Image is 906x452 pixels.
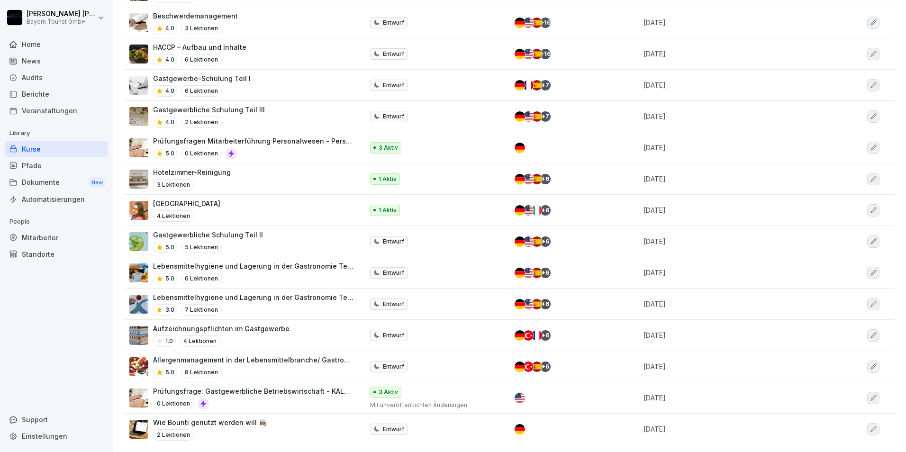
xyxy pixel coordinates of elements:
[165,118,174,127] p: 4.0
[515,330,525,341] img: de.svg
[129,13,148,32] img: yvgrred3le70mxjxkb9hvrq1.png
[540,236,551,247] div: + 6
[5,411,108,428] div: Support
[5,141,108,157] a: Kurse
[5,157,108,174] a: Pfade
[181,148,222,159] p: 0 Lektionen
[515,143,525,153] img: de.svg
[383,237,404,246] p: Entwurf
[379,388,398,397] p: 3 Aktiv
[165,368,174,377] p: 5.0
[515,80,525,90] img: de.svg
[515,362,525,372] img: de.svg
[383,362,404,371] p: Entwurf
[523,268,534,278] img: us.svg
[643,330,819,340] p: [DATE]
[89,177,105,188] div: New
[643,111,819,121] p: [DATE]
[643,299,819,309] p: [DATE]
[523,205,534,216] img: us.svg
[181,304,222,316] p: 7 Lektionen
[165,243,174,252] p: 5.0
[165,87,174,95] p: 4.0
[379,175,397,183] p: 1 Aktiv
[181,54,222,65] p: 6 Lektionen
[165,306,174,314] p: 3.0
[643,174,819,184] p: [DATE]
[532,236,542,247] img: es.svg
[153,11,238,21] p: Beschwerdemanagement
[181,367,222,378] p: 8 Lektionen
[5,428,108,444] a: Einstellungen
[27,18,96,25] p: Bayern Tourist GmbH
[532,330,542,341] img: fr.svg
[540,330,551,341] div: + 6
[5,174,108,191] div: Dokumente
[5,246,108,262] a: Standorte
[181,23,222,34] p: 3 Lektionen
[153,386,354,396] p: Prüfungsfrage: Gastgewerbliche Betriebswirtschaft - KALKULATION UND RENTABILITÄT IM GASTGEWERBE
[5,69,108,86] a: Audits
[383,269,404,277] p: Entwurf
[515,49,525,59] img: de.svg
[153,199,220,208] p: [GEOGRAPHIC_DATA]
[129,76,148,95] img: icmtvoezrq9n5eszx0asrvc1.png
[5,102,108,119] div: Veranstaltungen
[383,331,404,340] p: Entwurf
[383,425,404,434] p: Entwurf
[643,393,819,403] p: [DATE]
[532,111,542,122] img: es.svg
[370,401,499,409] p: Mit unveröffentlichten Änderungen
[180,335,220,347] p: 4 Lektionen
[5,36,108,53] a: Home
[383,300,404,308] p: Entwurf
[5,191,108,208] a: Automatisierungen
[5,86,108,102] div: Berichte
[643,205,819,215] p: [DATE]
[153,42,246,52] p: HACCP – Aufbau und Inhalte
[523,49,534,59] img: us.svg
[523,330,534,341] img: tr.svg
[129,295,148,314] img: oscfnwkzaua5zhnfrffg20ot.png
[129,201,148,220] img: b7vrkzjsh4rzkos1ll5h6uls.png
[540,18,551,28] div: + 16
[515,111,525,122] img: de.svg
[153,355,354,365] p: Allergenmanagement in der Lebensmittelbranche/ Gastronomie
[532,299,542,309] img: es.svg
[5,53,108,69] div: News
[181,273,222,284] p: 6 Lektionen
[129,326,148,345] img: dn61j01nt2fshd8edebnpxb6.png
[129,170,148,189] img: u9vur7wrpgpkf1vw98vrurzp.png
[515,393,525,403] img: us.svg
[153,73,251,83] p: Gastgewerbe-Schulung Teil I
[181,85,222,97] p: 6 Lektionen
[165,149,174,158] p: 5.0
[643,80,819,90] p: [DATE]
[153,136,354,146] p: Prüfungsfragen Mitarbeiterführung Personalwesen - Persönlichkeitsentwicklung II
[515,174,525,184] img: de.svg
[643,268,819,278] p: [DATE]
[153,429,194,441] p: 2 Lektionen
[540,174,551,184] div: + 6
[27,10,96,18] p: [PERSON_NAME] [PERSON_NAME]
[153,417,267,427] p: Wie Bounti genutzt werden will 👩🏽‍🍳
[383,112,404,121] p: Entwurf
[532,18,542,28] img: es.svg
[383,50,404,58] p: Entwurf
[515,424,525,434] img: de.svg
[165,55,174,64] p: 4.0
[532,268,542,278] img: es.svg
[515,268,525,278] img: de.svg
[5,229,108,246] a: Mitarbeiter
[165,274,174,283] p: 5.0
[153,105,265,115] p: Gastgewerbliche Schulung Teil III
[153,324,290,334] p: Aufzeichnungspflichten im Gastgewerbe
[523,299,534,309] img: us.svg
[129,107,148,126] img: w0pqoz093oajpx2pogh69b32.png
[129,45,148,63] img: cfo1g9yanv9gjuq66z0xd5g5.png
[165,24,174,33] p: 4.0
